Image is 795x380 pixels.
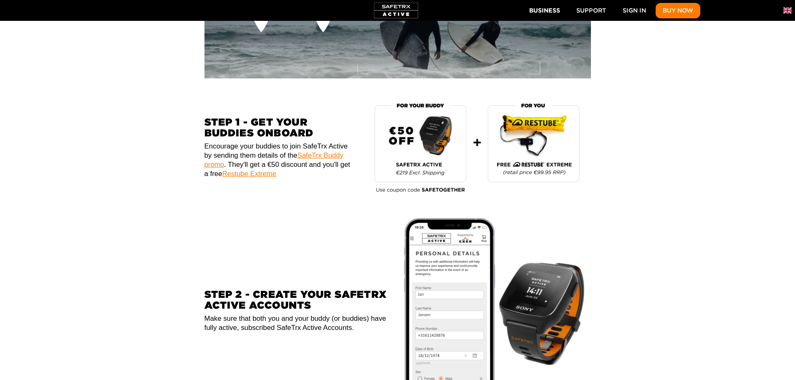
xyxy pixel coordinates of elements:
p: Make sure that both you and your buddy (or buddies) have fully active, subscribed SafeTrx Active ... [204,314,393,332]
span: Sign In [623,5,646,16]
button: Business [522,3,567,18]
span: Support [576,5,606,16]
h2: Step 1 - Get Your Buddies Onboard [204,117,353,139]
a: Support [569,3,613,18]
h2: Step 2 - Create Your SafeTrx Active Accounts [204,289,393,311]
span: Business [529,5,560,16]
a: Restube Extreme [222,170,276,178]
a: SafeTrx Buddy promo [204,151,343,169]
button: Buy Now [656,3,700,18]
p: Encourage your buddies to join SafeTrx Active by sending them details of the . They'll get a €50 ... [204,142,353,178]
span: Buy Now [663,5,693,16]
img: en [783,6,792,15]
a: Sign In [616,3,653,18]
